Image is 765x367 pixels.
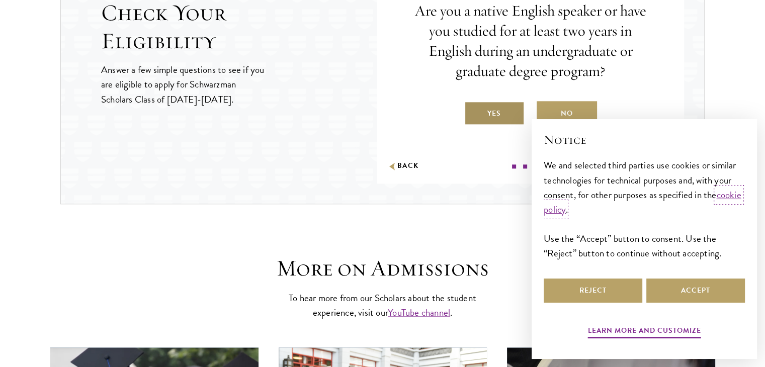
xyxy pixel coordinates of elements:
a: cookie policy [544,188,741,217]
a: YouTube channel [388,305,450,320]
button: Learn more and customize [588,324,701,340]
button: Accept [646,279,745,303]
div: We and selected third parties use cookies or similar technologies for technical purposes and, wit... [544,158,745,260]
h2: Notice [544,131,745,148]
p: Are you a native English speaker or have you studied for at least two years in English during an ... [407,1,654,81]
p: To hear more from our Scholars about the student experience, visit our . [285,291,481,320]
label: Yes [464,101,525,125]
label: No [537,101,597,125]
h3: More on Admissions [227,254,539,283]
button: Reject [544,279,642,303]
p: Answer a few simple questions to see if you are eligible to apply for Schwarzman Scholars Class o... [101,62,266,106]
button: Back [387,161,419,171]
